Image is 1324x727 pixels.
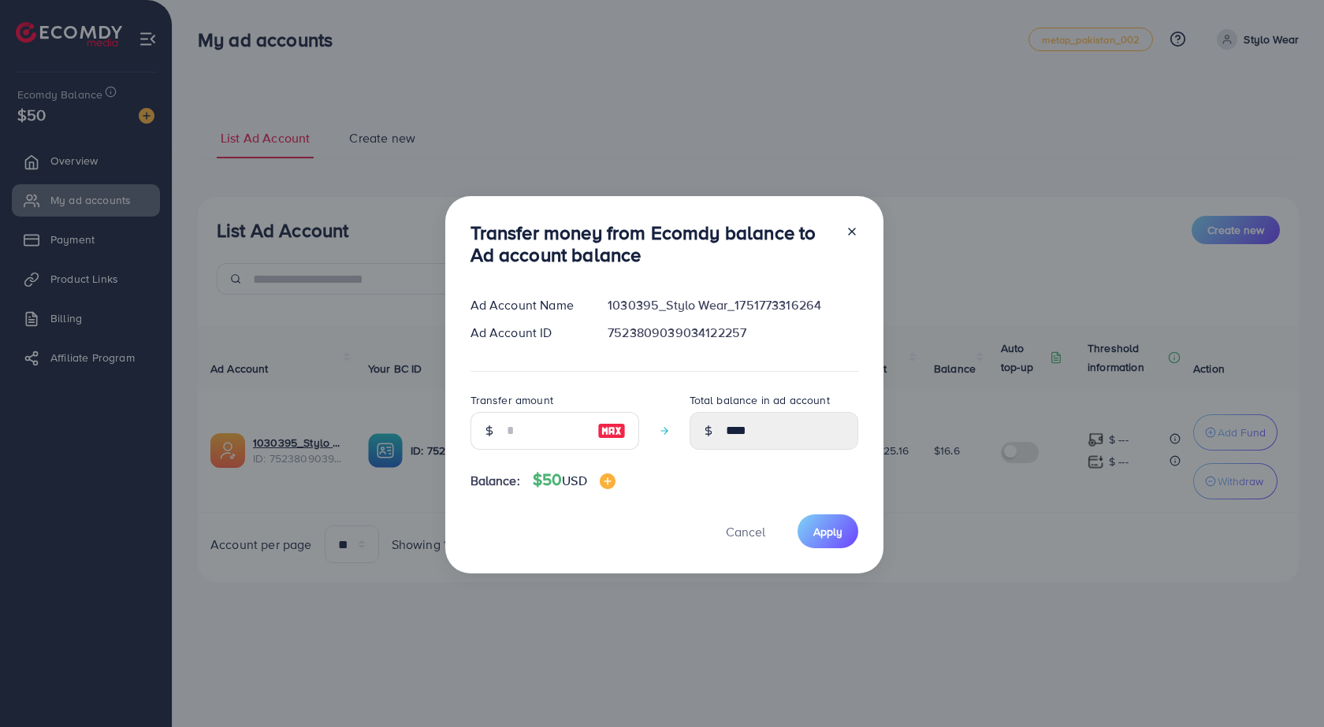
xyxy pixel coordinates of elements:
[595,296,870,314] div: 1030395_Stylo Wear_1751773316264
[458,324,596,342] div: Ad Account ID
[1257,656,1312,715] iframe: Chat
[726,523,765,540] span: Cancel
[470,221,833,267] h3: Transfer money from Ecomdy balance to Ad account balance
[597,421,626,440] img: image
[706,514,785,548] button: Cancel
[595,324,870,342] div: 7523809039034122257
[458,296,596,314] div: Ad Account Name
[813,524,842,540] span: Apply
[562,472,586,489] span: USD
[798,514,858,548] button: Apply
[470,472,520,490] span: Balance:
[690,392,830,408] label: Total balance in ad account
[470,392,553,408] label: Transfer amount
[600,473,616,489] img: image
[533,470,616,490] h4: $50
